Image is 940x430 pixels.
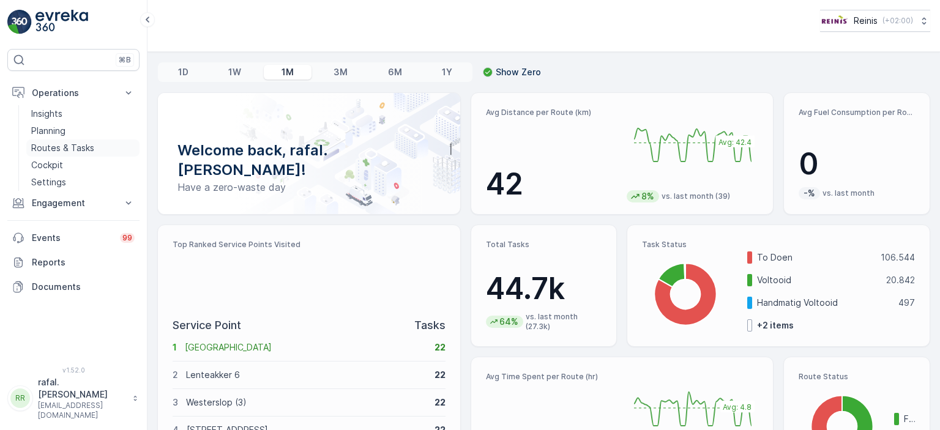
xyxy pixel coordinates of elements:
p: Insights [31,108,62,120]
p: ( +02:00 ) [882,16,913,26]
p: 22 [435,341,446,354]
p: 1W [228,66,241,78]
p: 497 [898,297,915,309]
p: + 2 items [757,319,794,332]
p: 3 [173,396,178,409]
p: 99 [122,233,132,243]
p: 1D [178,66,188,78]
p: Reports [32,256,135,269]
img: Reinis-Logo-Vrijstaand_Tekengebied-1-copy2_aBO4n7j.png [820,14,849,28]
p: Planning [31,125,65,137]
p: Have a zero-waste day [177,180,441,195]
p: Avg Distance per Route (km) [486,108,617,117]
p: Cockpit [31,159,63,171]
p: Engagement [32,197,115,209]
p: vs. last month [822,188,875,198]
p: [EMAIL_ADDRESS][DOMAIN_NAME] [38,401,126,420]
p: ⌘B [119,55,131,65]
a: Reports [7,250,140,275]
p: 22 [435,396,446,409]
p: 20.842 [886,274,915,286]
button: RRrafal.[PERSON_NAME][EMAIL_ADDRESS][DOMAIN_NAME] [7,376,140,420]
p: rafal.[PERSON_NAME] [38,376,126,401]
p: Tasks [414,317,446,334]
a: Routes & Tasks [26,139,140,157]
p: Finished [904,413,915,425]
img: logo [7,10,32,34]
p: Westerslop (3) [186,396,427,409]
p: 22 [435,369,446,381]
p: Avg Time Spent per Route (hr) [486,372,617,382]
p: 42 [486,166,617,202]
p: Routes & Tasks [31,142,94,154]
p: [GEOGRAPHIC_DATA] [185,341,427,354]
a: Settings [26,174,140,191]
p: Operations [32,87,115,99]
p: 3M [334,66,348,78]
p: 106.544 [881,251,915,264]
p: Settings [31,176,66,188]
a: Documents [7,275,140,299]
button: Reinis(+02:00) [820,10,930,32]
p: 8% [640,190,655,202]
p: 6M [388,66,402,78]
p: Voltooid [757,274,878,286]
div: RR [10,388,30,408]
p: Service Point [173,317,241,334]
p: -% [802,187,816,199]
p: Show Zero [496,66,541,78]
p: 64% [498,316,520,328]
p: 0 [799,146,915,182]
p: 1M [282,66,294,78]
p: Task Status [642,240,915,250]
p: vs. last month (39) [662,191,730,201]
a: Cockpit [26,157,140,174]
p: Welcome back, rafal.[PERSON_NAME]! [177,141,441,180]
p: Reinis [854,15,878,27]
p: Total Tasks [486,240,602,250]
a: Insights [26,105,140,122]
p: 44.7k [486,270,602,307]
img: logo_light-DOdMpM7g.png [35,10,88,34]
a: Events99 [7,226,140,250]
p: 1 [173,341,177,354]
button: Operations [7,81,140,105]
button: Engagement [7,191,140,215]
p: Handmatig Voltooid [757,297,890,309]
p: Lenteakker 6 [186,369,427,381]
p: vs. last month (27.3k) [526,312,602,332]
p: Route Status [799,372,915,382]
p: 1Y [442,66,452,78]
span: v 1.52.0 [7,366,140,374]
p: Documents [32,281,135,293]
p: Top Ranked Service Points Visited [173,240,446,250]
p: Avg Fuel Consumption per Route (lt) [799,108,915,117]
a: Planning [26,122,140,139]
p: 2 [173,369,178,381]
p: To Doen [757,251,873,264]
p: Events [32,232,113,244]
